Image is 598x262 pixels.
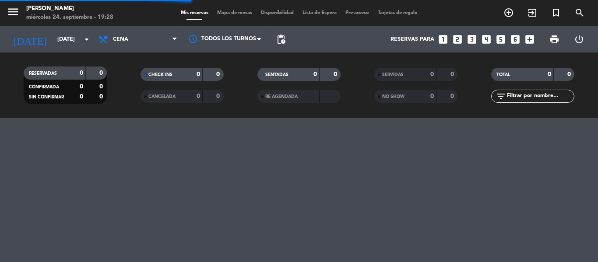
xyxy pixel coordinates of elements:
[506,91,574,101] input: Filtrar por nombre...
[551,7,561,18] i: turned_in_not
[450,71,456,77] strong: 0
[176,10,213,15] span: Mis reservas
[80,84,83,90] strong: 0
[313,71,317,77] strong: 0
[29,95,64,99] span: SIN CONFIRMAR
[548,71,551,77] strong: 0
[430,71,434,77] strong: 0
[549,34,559,45] span: print
[7,5,20,18] i: menu
[213,10,257,15] span: Mapa de mesas
[382,73,404,77] span: SERVIDAS
[567,71,573,77] strong: 0
[148,73,172,77] span: CHECK INS
[80,70,83,76] strong: 0
[524,34,535,45] i: add_box
[527,7,538,18] i: exit_to_app
[382,94,405,99] span: NO SHOW
[503,7,514,18] i: add_circle_outline
[265,94,298,99] span: RE AGENDADA
[197,71,200,77] strong: 0
[341,10,373,15] span: Pre-acceso
[574,7,585,18] i: search
[265,73,288,77] span: SENTADAS
[81,34,92,45] i: arrow_drop_down
[99,70,105,76] strong: 0
[510,34,521,45] i: looks_6
[298,10,341,15] span: Lista de Espera
[197,93,200,99] strong: 0
[257,10,298,15] span: Disponibilidad
[450,93,456,99] strong: 0
[481,34,492,45] i: looks_4
[373,10,422,15] span: Tarjetas de regalo
[574,34,584,45] i: power_settings_new
[566,26,591,52] div: LOG OUT
[496,91,506,101] i: filter_list
[99,94,105,100] strong: 0
[29,85,59,89] span: CONFIRMADA
[113,36,128,42] span: Cena
[430,93,434,99] strong: 0
[496,73,510,77] span: TOTAL
[466,34,478,45] i: looks_3
[7,30,53,49] i: [DATE]
[437,34,449,45] i: looks_one
[276,34,286,45] span: pending_actions
[26,13,113,22] div: miércoles 24. septiembre - 19:28
[390,36,434,42] span: Reservas para
[99,84,105,90] strong: 0
[216,71,222,77] strong: 0
[334,71,339,77] strong: 0
[216,93,222,99] strong: 0
[452,34,463,45] i: looks_two
[7,5,20,21] button: menu
[29,71,57,76] span: RESERVADAS
[148,94,176,99] span: CANCELADA
[26,4,113,13] div: [PERSON_NAME]
[80,94,83,100] strong: 0
[495,34,507,45] i: looks_5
